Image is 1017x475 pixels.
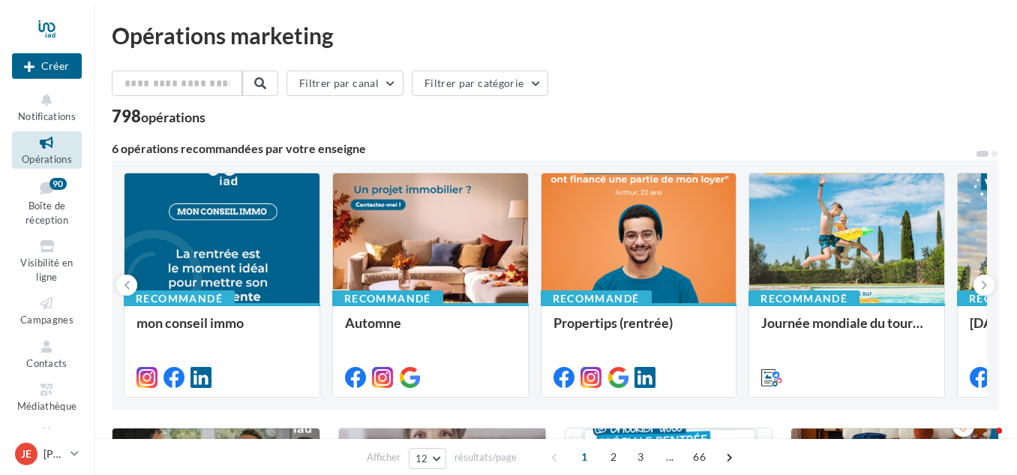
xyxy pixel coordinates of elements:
a: Contacts [12,335,82,372]
div: Recommandé [124,290,235,307]
div: Journée mondiale du tourisme [761,315,932,345]
span: Boîte de réception [25,200,68,226]
div: Recommandé [332,290,443,307]
a: Calendrier [12,422,82,458]
a: Opérations [12,131,82,168]
span: Afficher [367,450,400,464]
a: Boîte de réception90 [12,175,82,230]
span: 2 [601,445,625,469]
div: 6 opérations recommandées par votre enseigne [112,143,975,155]
iframe: Intercom live chat [966,424,1002,460]
div: 90 [49,178,67,190]
p: [PERSON_NAME] et [PERSON_NAME] [43,446,64,461]
span: Contacts [26,357,67,369]
span: Je [21,446,31,461]
button: 12 [409,448,447,469]
span: ... [658,445,682,469]
button: Notifications [12,89,82,125]
span: 12 [415,452,428,464]
div: Automne [345,315,516,345]
span: 3 [628,445,652,469]
a: Visibilité en ligne [12,235,82,286]
div: Recommandé [541,290,652,307]
button: Filtrer par catégorie [412,71,548,96]
button: Filtrer par canal [286,71,403,96]
span: résultats/page [454,450,517,464]
div: Recommandé [748,290,859,307]
span: Notifications [18,110,76,122]
span: Visibilité en ligne [20,257,73,283]
a: Je [PERSON_NAME] et [PERSON_NAME] [12,440,82,468]
span: 1 [572,445,596,469]
div: Opérations marketing [112,24,999,47]
span: Campagnes [20,314,73,326]
div: mon conseil immo [136,315,307,345]
div: opérations [141,110,205,124]
div: Propertips (rentrée) [553,315,724,345]
a: Campagnes [12,292,82,329]
div: Nouvelle campagne [12,53,82,79]
span: Opérations [22,153,72,165]
button: Créer [12,53,82,79]
a: Médiathèque [12,378,82,415]
div: 798 [112,108,205,125]
span: Médiathèque [17,400,77,412]
span: 66 [687,445,712,469]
